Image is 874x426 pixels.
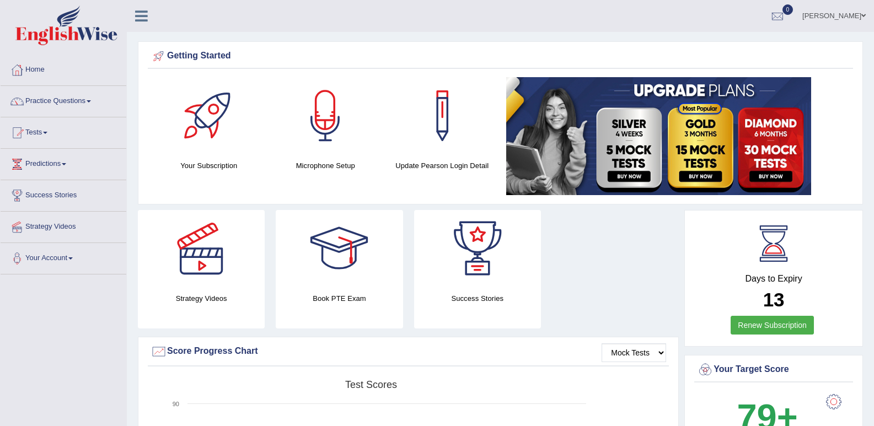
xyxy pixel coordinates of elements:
a: Renew Subscription [731,316,814,335]
b: 13 [763,289,785,310]
a: Practice Questions [1,86,126,114]
a: Tests [1,117,126,145]
span: 0 [782,4,793,15]
a: Predictions [1,149,126,176]
a: Home [1,55,126,82]
h4: Book PTE Exam [276,293,403,304]
h4: Days to Expiry [697,274,850,284]
tspan: Test scores [345,379,397,390]
h4: Microphone Setup [273,160,379,171]
h4: Strategy Videos [138,293,265,304]
text: 90 [173,401,179,407]
a: Success Stories [1,180,126,208]
a: Strategy Videos [1,212,126,239]
h4: Your Subscription [156,160,262,171]
div: Getting Started [151,48,850,64]
h4: Update Pearson Login Detail [389,160,495,171]
a: Your Account [1,243,126,271]
img: small5.jpg [506,77,811,195]
h4: Success Stories [414,293,541,304]
div: Your Target Score [697,362,850,378]
div: Score Progress Chart [151,343,666,360]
